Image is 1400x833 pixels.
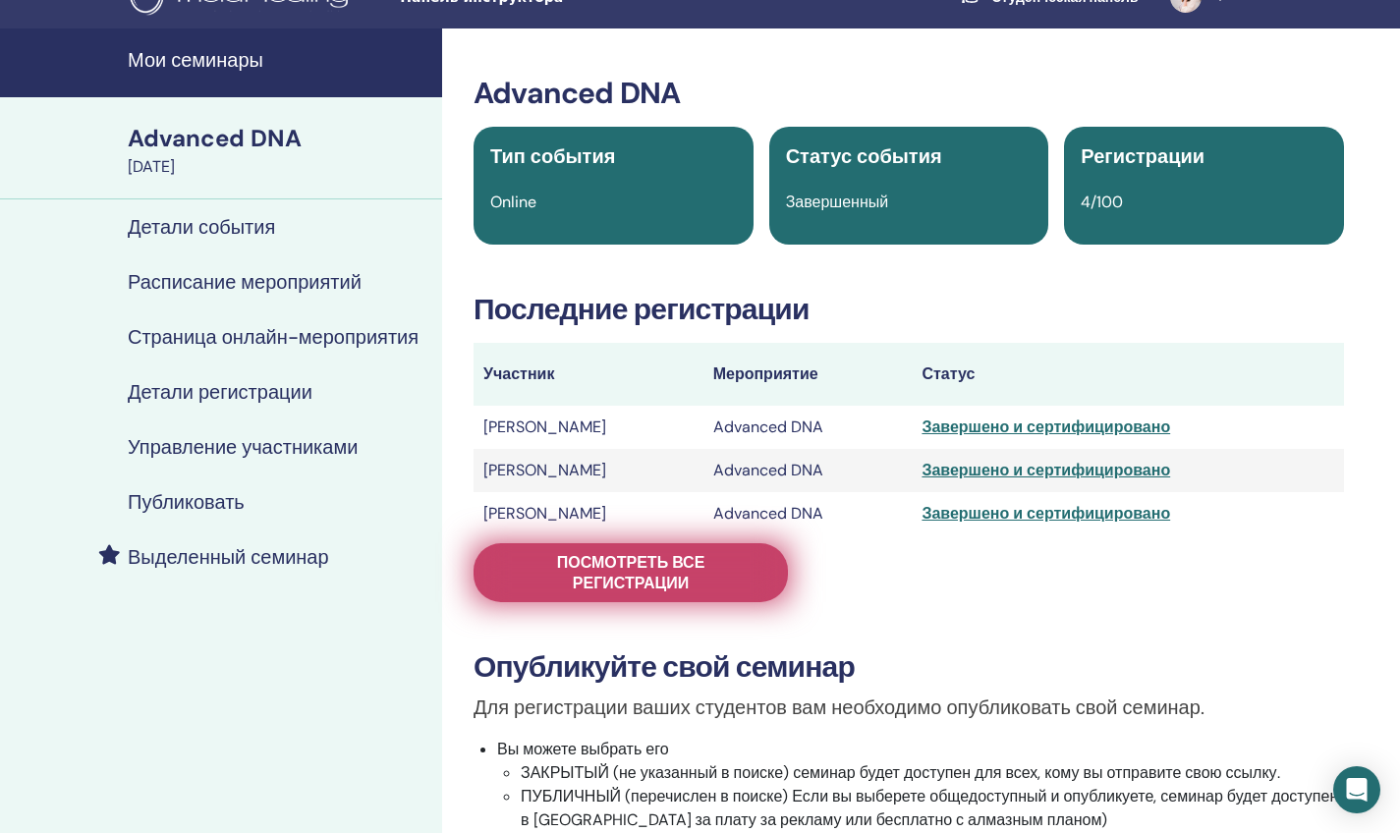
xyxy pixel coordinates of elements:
h4: Публиковать [128,490,245,514]
td: Advanced DNA [703,492,913,535]
h4: Выделенный семинар [128,545,329,569]
span: Завершенный [786,192,889,212]
td: Advanced DNA [703,449,913,492]
div: [DATE] [128,155,430,179]
a: Advanced DNA[DATE] [116,122,442,179]
h3: Advanced DNA [474,76,1344,111]
span: Online [490,192,536,212]
h4: Мои семинары [128,48,430,72]
li: ЗАКРЫТЫЙ (не указанный в поиске) семинар будет доступен для всех, кому вы отправите свою ссылку. [521,761,1344,785]
div: Advanced DNA [128,122,430,155]
td: [PERSON_NAME] [474,449,703,492]
span: Тип события [490,143,615,169]
th: Мероприятие [703,343,913,406]
p: Для регистрации ваших студентов вам необходимо опубликовать свой семинар. [474,693,1344,722]
td: Advanced DNA [703,406,913,449]
span: Посмотреть все регистрации [498,552,763,593]
span: Регистрации [1081,143,1204,169]
span: Статус события [786,143,942,169]
div: Open Intercom Messenger [1333,766,1380,813]
h4: Детали регистрации [128,380,312,404]
th: Статус [912,343,1344,406]
h4: Страница онлайн-мероприятия [128,325,419,349]
td: [PERSON_NAME] [474,492,703,535]
th: Участник [474,343,703,406]
td: [PERSON_NAME] [474,406,703,449]
h3: Последние регистрации [474,292,1344,327]
div: Завершено и сертифицировано [922,502,1334,526]
h4: Детали события [128,215,275,239]
span: 4/100 [1081,192,1123,212]
h4: Управление участниками [128,435,358,459]
li: ПУБЛИЧНЫЙ (перечислен в поиске) Если вы выберете общедоступный и опубликуете, семинар будет досту... [521,785,1344,832]
div: Завершено и сертифицировано [922,459,1334,482]
li: Вы можете выбрать его [497,738,1344,832]
a: Посмотреть все регистрации [474,543,788,602]
div: Завершено и сертифицировано [922,416,1334,439]
h3: Опубликуйте свой семинар [474,649,1344,685]
h4: Расписание мероприятий [128,270,362,294]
